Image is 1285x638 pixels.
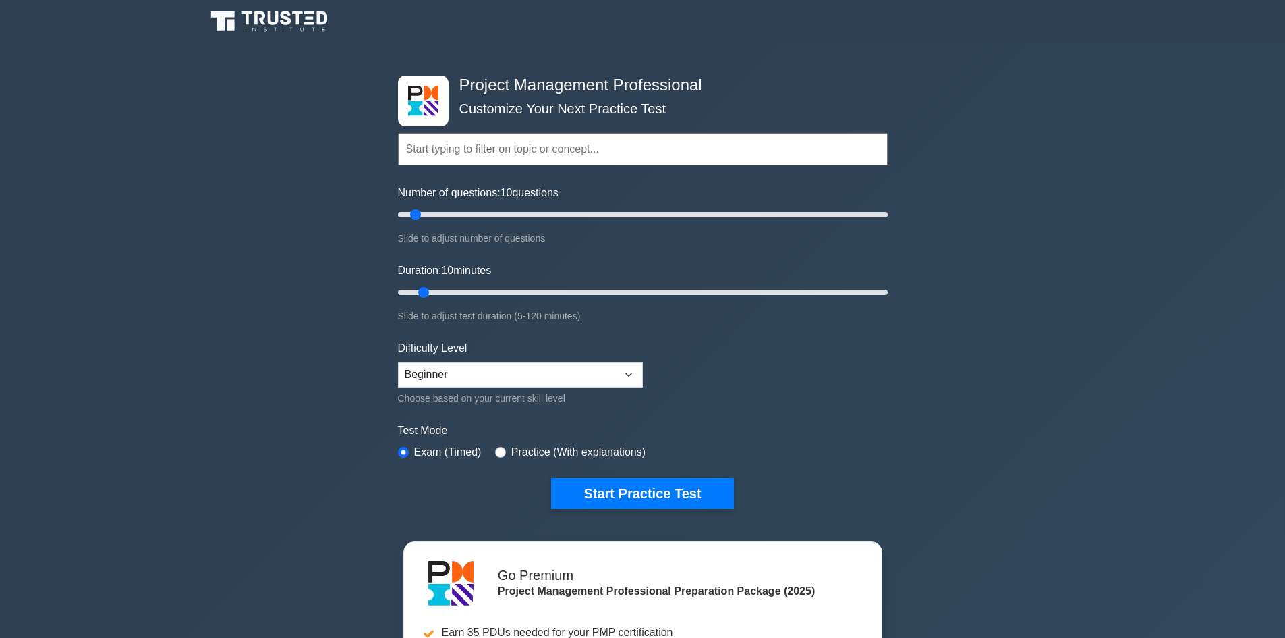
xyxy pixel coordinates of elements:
[551,478,733,509] button: Start Practice Test
[398,308,888,324] div: Slide to adjust test duration (5-120 minutes)
[398,263,492,279] label: Duration: minutes
[501,187,513,198] span: 10
[454,76,822,95] h4: Project Management Professional
[414,444,482,460] label: Exam (Timed)
[511,444,646,460] label: Practice (With explanations)
[398,390,643,406] div: Choose based on your current skill level
[398,423,888,439] label: Test Mode
[398,230,888,246] div: Slide to adjust number of questions
[398,133,888,165] input: Start typing to filter on topic or concept...
[441,265,453,276] span: 10
[398,340,467,356] label: Difficulty Level
[398,185,559,201] label: Number of questions: questions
